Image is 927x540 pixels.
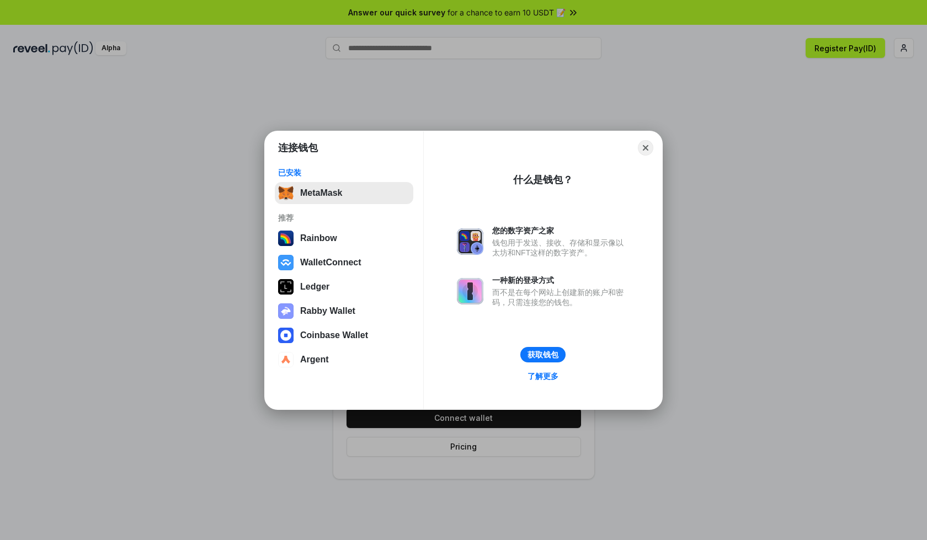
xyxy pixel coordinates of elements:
[300,188,342,198] div: MetaMask
[278,303,294,319] img: svg+xml,%3Csvg%20xmlns%3D%22http%3A%2F%2Fwww.w3.org%2F2000%2Fsvg%22%20fill%3D%22none%22%20viewBox...
[513,173,573,186] div: 什么是钱包？
[521,369,565,383] a: 了解更多
[492,226,629,236] div: 您的数字资产之家
[528,350,558,360] div: 获取钱包
[278,168,410,178] div: 已安装
[278,352,294,367] img: svg+xml,%3Csvg%20width%3D%2228%22%20height%3D%2228%22%20viewBox%3D%220%200%2028%2028%22%20fill%3D...
[278,213,410,223] div: 推荐
[278,255,294,270] img: svg+xml,%3Csvg%20width%3D%2228%22%20height%3D%2228%22%20viewBox%3D%220%200%2028%2028%22%20fill%3D...
[300,233,337,243] div: Rainbow
[300,355,329,365] div: Argent
[275,227,413,249] button: Rainbow
[638,140,653,156] button: Close
[528,371,558,381] div: 了解更多
[278,141,318,154] h1: 连接钱包
[278,279,294,295] img: svg+xml,%3Csvg%20xmlns%3D%22http%3A%2F%2Fwww.w3.org%2F2000%2Fsvg%22%20width%3D%2228%22%20height%3...
[520,347,566,362] button: 获取钱包
[457,228,483,255] img: svg+xml,%3Csvg%20xmlns%3D%22http%3A%2F%2Fwww.w3.org%2F2000%2Fsvg%22%20fill%3D%22none%22%20viewBox...
[275,182,413,204] button: MetaMask
[300,330,368,340] div: Coinbase Wallet
[275,324,413,346] button: Coinbase Wallet
[457,278,483,304] img: svg+xml,%3Csvg%20xmlns%3D%22http%3A%2F%2Fwww.w3.org%2F2000%2Fsvg%22%20fill%3D%22none%22%20viewBox...
[278,185,294,201] img: svg+xml,%3Csvg%20fill%3D%22none%22%20height%3D%2233%22%20viewBox%3D%220%200%2035%2033%22%20width%...
[275,276,413,298] button: Ledger
[300,282,329,292] div: Ledger
[278,328,294,343] img: svg+xml,%3Csvg%20width%3D%2228%22%20height%3D%2228%22%20viewBox%3D%220%200%2028%2028%22%20fill%3D...
[492,287,629,307] div: 而不是在每个网站上创建新的账户和密码，只需连接您的钱包。
[492,238,629,258] div: 钱包用于发送、接收、存储和显示像以太坊和NFT这样的数字资产。
[300,258,361,268] div: WalletConnect
[278,231,294,246] img: svg+xml,%3Csvg%20width%3D%22120%22%20height%3D%22120%22%20viewBox%3D%220%200%20120%20120%22%20fil...
[275,349,413,371] button: Argent
[275,252,413,274] button: WalletConnect
[275,300,413,322] button: Rabby Wallet
[300,306,355,316] div: Rabby Wallet
[492,275,629,285] div: 一种新的登录方式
